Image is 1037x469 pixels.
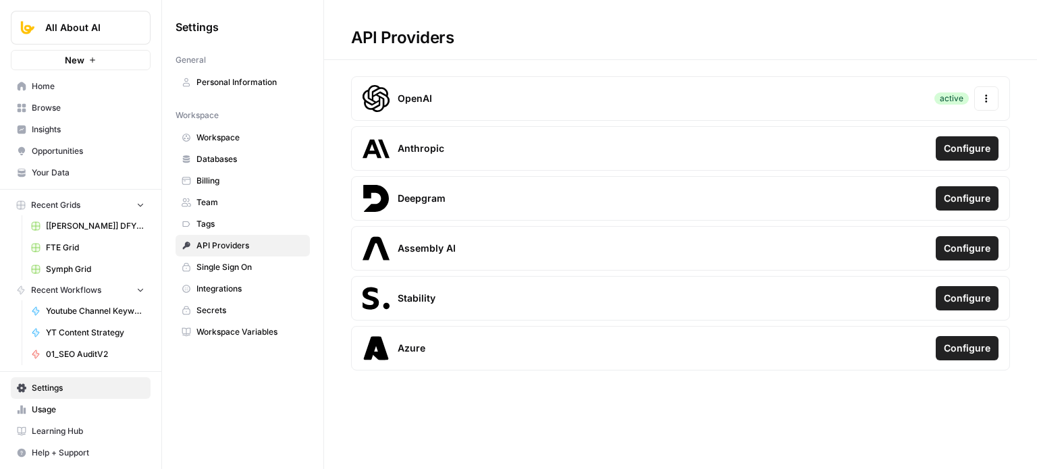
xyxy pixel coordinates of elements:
span: API Providers [196,240,304,252]
a: Youtube Channel Keyword Research [25,300,151,322]
img: All About AI Logo [16,16,40,40]
span: Integrations [196,283,304,295]
span: Databases [196,153,304,165]
span: Workspace [176,109,219,121]
a: 01_SEO AuditV2 [25,343,151,365]
span: Personal Information [196,76,304,88]
span: Billing [196,175,304,187]
button: Configure [936,286,999,310]
button: New [11,50,151,70]
span: Recent Grids [31,199,80,211]
a: Secrets [176,300,310,321]
span: Configure [944,242,990,255]
a: Team [176,192,310,213]
span: Opportunities [32,145,144,157]
span: FTE Grid [46,242,144,254]
span: Anthropic [398,142,444,155]
button: Configure [936,186,999,211]
span: Workspace [196,132,304,144]
a: API Providers [176,235,310,256]
a: FTE Grid [25,237,151,258]
a: Single Sign On [176,256,310,278]
a: Billing [176,170,310,192]
span: Assembly AI [398,242,456,255]
span: Configure [944,142,990,155]
a: Your Data [11,162,151,184]
span: YT Content Strategy [46,327,144,339]
span: Symph Grid [46,263,144,275]
a: YT Content Strategy [25,322,151,343]
span: Settings [32,382,144,394]
a: Settings [11,377,151,399]
a: Symph Grid [25,258,151,280]
span: Workspace Variables [196,326,304,338]
span: Home [32,80,144,92]
span: Azure [398,341,425,355]
button: Configure [936,136,999,161]
span: Insights [32,123,144,136]
span: Secrets [196,304,304,316]
a: Databases [176,148,310,170]
span: Recent Workflows [31,284,101,296]
span: Team [196,196,304,209]
div: active [934,92,969,105]
span: OpenAI [398,92,432,105]
span: Tags [196,218,304,230]
span: Youtube Channel Keyword Research [46,305,144,317]
a: [[PERSON_NAME]] DFY POC👨‍🦲 [25,215,151,237]
a: Tags [176,213,310,235]
span: Usage [32,404,144,416]
span: Settings [176,19,219,35]
span: New [65,53,84,67]
a: Browse [11,97,151,119]
button: Configure [936,236,999,260]
a: Opportunities [11,140,151,162]
a: Workspace [176,127,310,148]
div: API Providers [324,27,481,49]
span: Help + Support [32,447,144,459]
a: Personal Information [176,72,310,93]
a: Insights [11,119,151,140]
a: Home [11,76,151,97]
span: Stability [398,292,435,305]
span: General [176,54,206,66]
span: Configure [944,292,990,305]
span: Configure [944,341,990,355]
span: Browse [32,102,144,114]
span: Single Sign On [196,261,304,273]
a: Learning Hub [11,420,151,442]
span: Configure [944,192,990,205]
button: Workspace: All About AI [11,11,151,45]
span: [[PERSON_NAME]] DFY POC👨‍🦲 [46,220,144,232]
a: Usage [11,399,151,420]
span: Deepgram [398,192,446,205]
a: Workspace Variables [176,321,310,343]
span: All About AI [45,21,127,34]
button: Recent Grids [11,195,151,215]
button: Help + Support [11,442,151,464]
span: Learning Hub [32,425,144,437]
span: Your Data [32,167,144,179]
span: 01_SEO AuditV2 [46,348,144,360]
a: Integrations [176,278,310,300]
button: Configure [936,336,999,360]
button: Recent Workflows [11,280,151,300]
